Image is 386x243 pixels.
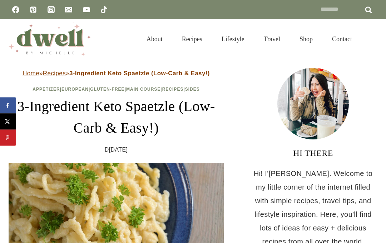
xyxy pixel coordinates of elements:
a: Recipes [172,27,212,52]
button: View Search Form [365,33,377,45]
a: Lifestyle [212,27,254,52]
a: Pinterest [26,3,40,17]
span: | | | | | [33,87,200,92]
nav: Primary Navigation [137,27,362,52]
a: YouTube [79,3,94,17]
a: Travel [254,27,290,52]
a: Recipes [162,87,184,92]
h3: HI THERE [249,147,377,159]
span: » » [23,70,210,77]
a: Appetizer [33,87,60,92]
img: DWELL by michelle [9,23,91,56]
a: European [61,87,89,92]
a: Home [23,70,39,77]
a: Instagram [44,3,58,17]
strong: 3-Ingredient Keto Spaetzle (Low-Carb & Easy!) [69,70,210,77]
a: About [137,27,172,52]
a: Main Course [126,87,160,92]
a: TikTok [97,3,111,17]
a: Shop [290,27,322,52]
a: Email [61,3,76,17]
a: Sides [185,87,200,92]
a: Gluten-Free [90,87,124,92]
time: D[DATE] [105,144,128,155]
a: Facebook [9,3,23,17]
a: Recipes [43,70,66,77]
a: Contact [322,27,362,52]
h1: 3-Ingredient Keto Spaetzle (Low-Carb & Easy!) [9,96,224,139]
